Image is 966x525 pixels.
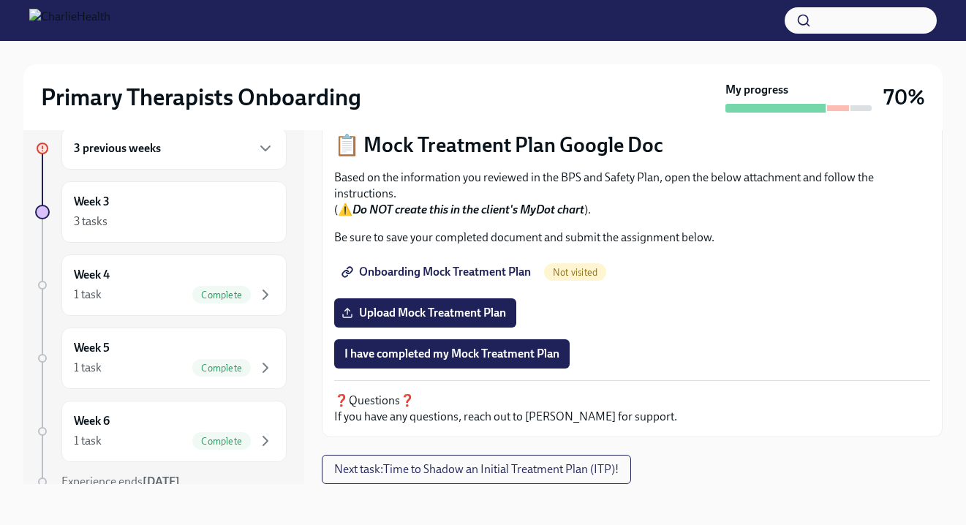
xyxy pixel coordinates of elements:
span: Onboarding Mock Treatment Plan [344,265,531,279]
h6: 3 previous weeks [74,140,161,156]
span: Upload Mock Treatment Plan [344,306,506,320]
strong: [DATE] [143,475,180,488]
div: 3 tasks [74,214,107,230]
h3: 70% [883,84,925,110]
label: Upload Mock Treatment Plan [334,298,516,328]
p: ❓Questions❓ If you have any questions, reach out to [PERSON_NAME] for support. [334,393,930,425]
a: Week 41 taskComplete [35,254,287,316]
h6: Week 5 [74,340,110,356]
h6: Week 6 [74,413,110,429]
button: Next task:Time to Shadow an Initial Treatment Plan (ITP)! [322,455,631,484]
div: 1 task [74,287,102,303]
span: I have completed my Mock Treatment Plan [344,347,559,361]
span: Not visited [544,267,606,278]
span: Complete [192,436,251,447]
a: Week 61 taskComplete [35,401,287,462]
p: 📋 Mock Treatment Plan Google Doc [334,132,930,158]
a: Week 51 taskComplete [35,328,287,389]
strong: My progress [725,82,788,98]
h6: Week 3 [74,194,110,210]
div: 1 task [74,360,102,376]
span: Next task : Time to Shadow an Initial Treatment Plan (ITP)! [334,462,619,477]
span: Experience ends [61,475,180,488]
p: Based on the information you reviewed in the BPS and Safety Plan, open the below attachment and f... [334,170,930,218]
div: 1 task [74,433,102,449]
p: Be sure to save your completed document and submit the assignment below. [334,230,930,246]
span: Complete [192,290,251,301]
img: CharlieHealth [29,9,110,32]
h6: Week 4 [74,267,110,283]
strong: Do NOT create this in the client's MyDot chart [352,203,584,216]
span: Complete [192,363,251,374]
div: 3 previous weeks [61,127,287,170]
h2: Primary Therapists Onboarding [41,83,361,112]
button: I have completed my Mock Treatment Plan [334,339,570,369]
a: Week 33 tasks [35,181,287,243]
a: Onboarding Mock Treatment Plan [334,257,541,287]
